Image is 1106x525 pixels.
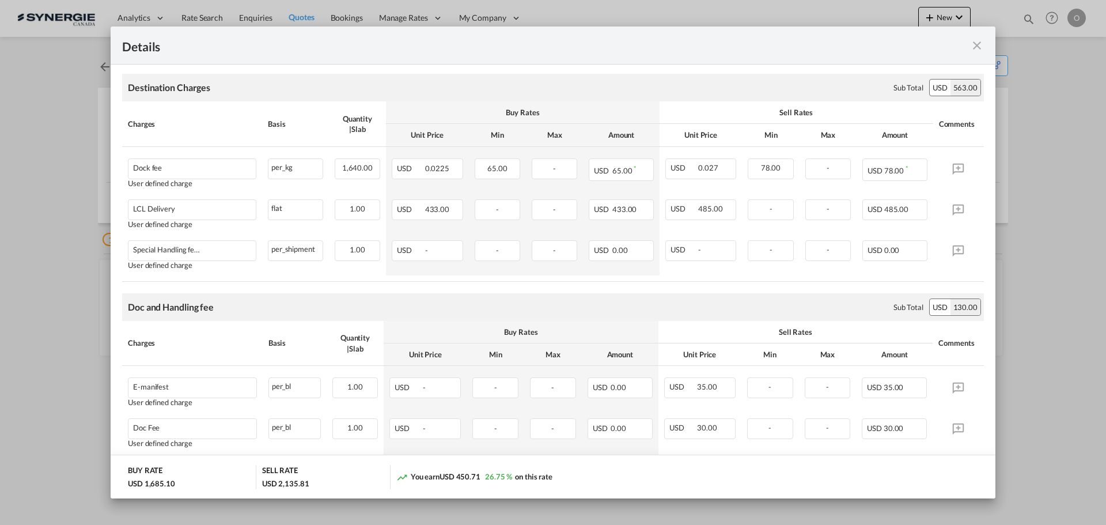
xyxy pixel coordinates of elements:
[698,163,718,172] span: 0.027
[496,205,499,214] span: -
[526,124,583,146] th: Max
[262,478,309,489] div: USD 2,135.81
[893,82,923,93] div: Sub Total
[392,107,654,118] div: Buy Rates
[906,164,908,172] sup: Minimum amount
[128,301,214,314] div: Doc and Handling fee
[487,164,507,173] span: 65.00
[133,383,169,391] div: E-manifest
[933,101,984,146] th: Comments
[128,220,256,229] div: User defined charge
[950,80,980,96] div: 563.00
[425,245,428,255] span: -
[669,382,696,391] span: USD
[594,166,611,175] span: USD
[269,419,320,433] div: per_bl
[425,205,449,214] span: 433.00
[133,245,202,254] div: Special Handling fee: At cost(Need the photos of the goods to check with destination whether have...
[397,164,423,173] span: USD
[770,245,772,254] span: -
[397,205,423,214] span: USD
[671,245,697,254] span: USD
[128,465,162,478] div: BUY RATE
[867,424,882,433] span: USD
[671,163,697,172] span: USD
[342,163,373,172] span: 1,640.00
[893,302,923,312] div: Sub Total
[268,200,323,214] div: flat
[770,204,772,213] span: -
[868,205,882,214] span: USD
[389,327,652,337] div: Buy Rates
[799,343,857,366] th: Max
[268,119,323,129] div: Basis
[128,261,256,270] div: User defined charge
[856,343,933,366] th: Amount
[350,204,365,213] span: 1.00
[665,107,927,118] div: Sell Rates
[930,80,950,96] div: USD
[133,205,175,213] div: LCL Delivery
[768,423,771,432] span: -
[612,205,637,214] span: 433.00
[884,166,904,175] span: 78.00
[347,423,363,432] span: 1.00
[664,327,927,337] div: Sell Rates
[551,424,554,433] span: -
[551,383,554,392] span: -
[741,343,799,366] th: Min
[612,166,632,175] span: 65.00
[397,245,423,255] span: USD
[827,204,829,213] span: -
[485,472,512,481] span: 26.75 %
[496,245,499,255] span: -
[930,299,950,315] div: USD
[494,424,497,433] span: -
[698,245,701,254] span: -
[269,378,320,392] div: per_bl
[128,338,257,348] div: Charges
[658,343,741,366] th: Unit Price
[268,338,321,348] div: Basis
[395,424,421,433] span: USD
[612,245,628,255] span: 0.00
[826,382,829,391] span: -
[857,124,933,146] th: Amount
[970,39,984,52] md-icon: icon-close fg-AAA8AD m-0 cursor
[884,205,908,214] span: 485.00
[553,164,556,173] span: -
[423,383,426,392] span: -
[133,424,160,432] div: Doc Fee
[128,119,256,129] div: Charges
[827,163,829,172] span: -
[440,472,480,481] span: USD 450.71
[884,245,900,255] span: 0.00
[128,179,256,188] div: User defined charge
[582,343,658,366] th: Amount
[583,124,660,146] th: Amount
[335,114,380,134] div: Quantity | Slab
[553,245,556,255] span: -
[396,471,408,483] md-icon: icon-trending-up
[128,439,257,448] div: User defined charge
[868,166,882,175] span: USD
[660,124,743,146] th: Unit Price
[826,423,829,432] span: -
[593,383,609,392] span: USD
[524,343,582,366] th: Max
[122,38,897,52] div: Details
[128,398,257,407] div: User defined charge
[350,245,365,254] span: 1.00
[332,333,378,353] div: Quantity | Slab
[347,382,363,391] span: 1.00
[111,27,995,499] md-dialog: Port of ...
[494,383,497,392] span: -
[128,478,175,489] div: USD 1,685.10
[697,423,717,432] span: 30.00
[133,164,162,172] div: Dock fee
[950,299,980,315] div: 130.00
[594,245,611,255] span: USD
[698,204,722,213] span: 485.00
[884,424,904,433] span: 30.00
[128,81,210,94] div: Destination Charges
